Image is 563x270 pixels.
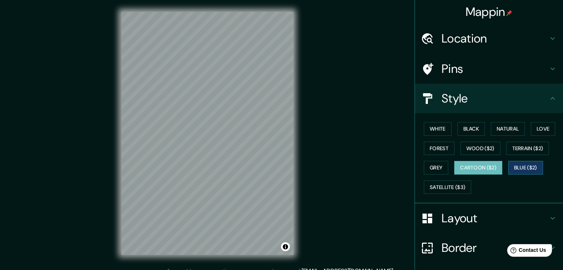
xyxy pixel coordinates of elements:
[458,122,485,136] button: Black
[415,233,563,263] div: Border
[454,161,502,175] button: Cartoon ($2)
[424,180,471,194] button: Satellite ($3)
[415,203,563,233] div: Layout
[442,240,548,255] h4: Border
[415,84,563,113] div: Style
[491,122,525,136] button: Natural
[281,242,290,251] button: Toggle attribution
[424,161,448,175] button: Grey
[508,161,543,175] button: Blue ($2)
[424,142,455,155] button: Forest
[415,24,563,53] div: Location
[460,142,500,155] button: Wood ($2)
[531,122,555,136] button: Love
[121,12,294,255] canvas: Map
[442,31,548,46] h4: Location
[466,4,513,19] h4: Mappin
[415,54,563,84] div: Pins
[442,91,548,106] h4: Style
[442,61,548,76] h4: Pins
[497,241,555,262] iframe: Help widget launcher
[442,211,548,226] h4: Layout
[506,10,512,16] img: pin-icon.png
[424,122,452,136] button: White
[506,142,549,155] button: Terrain ($2)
